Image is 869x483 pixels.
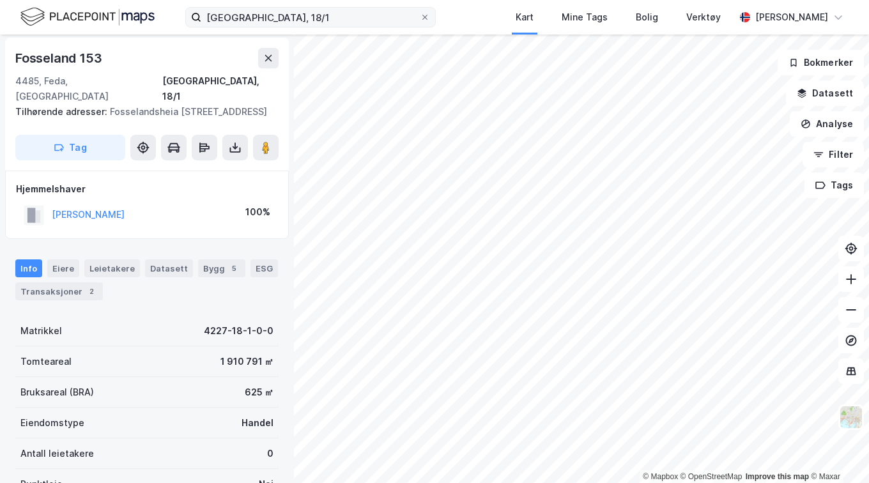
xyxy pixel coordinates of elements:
[778,50,864,75] button: Bokmerker
[20,6,155,28] img: logo.f888ab2527a4732fd821a326f86c7f29.svg
[746,472,809,481] a: Improve this map
[85,285,98,298] div: 2
[839,405,863,429] img: Z
[805,422,869,483] iframe: Chat Widget
[790,111,864,137] button: Analyse
[20,323,62,339] div: Matrikkel
[562,10,608,25] div: Mine Tags
[15,259,42,277] div: Info
[204,323,273,339] div: 4227-18-1-0-0
[201,8,420,27] input: Søk på adresse, matrikkel, gårdeiere, leietakere eller personer
[15,48,104,68] div: Fosseland 153
[804,172,864,198] button: Tags
[643,472,678,481] a: Mapbox
[15,106,110,117] span: Tilhørende adresser:
[15,104,268,119] div: Fosselandsheia [STREET_ADDRESS]
[20,354,72,369] div: Tomteareal
[15,73,162,104] div: 4485, Feda, [GEOGRAPHIC_DATA]
[242,415,273,431] div: Handel
[636,10,658,25] div: Bolig
[162,73,279,104] div: [GEOGRAPHIC_DATA], 18/1
[145,259,193,277] div: Datasett
[20,446,94,461] div: Antall leietakere
[803,142,864,167] button: Filter
[786,80,864,106] button: Datasett
[20,415,84,431] div: Eiendomstype
[245,385,273,400] div: 625 ㎡
[267,446,273,461] div: 0
[516,10,534,25] div: Kart
[250,259,278,277] div: ESG
[15,135,125,160] button: Tag
[686,10,721,25] div: Verktøy
[84,259,140,277] div: Leietakere
[681,472,742,481] a: OpenStreetMap
[220,354,273,369] div: 1 910 791 ㎡
[20,385,94,400] div: Bruksareal (BRA)
[16,181,278,197] div: Hjemmelshaver
[47,259,79,277] div: Eiere
[245,204,270,220] div: 100%
[755,10,828,25] div: [PERSON_NAME]
[198,259,245,277] div: Bygg
[15,282,103,300] div: Transaksjoner
[227,262,240,275] div: 5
